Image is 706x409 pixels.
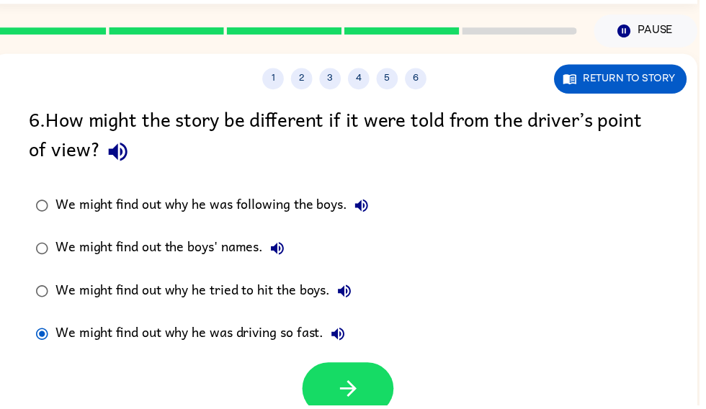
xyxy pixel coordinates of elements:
[560,65,694,94] button: Return to story
[334,279,362,308] button: We might find out why he tried to hit the boys.
[56,236,295,265] div: We might find out the boys' names.
[323,68,344,90] button: 3
[294,68,316,90] button: 2
[56,279,362,308] div: We might find out why he tried to hit the boys.
[351,193,380,222] button: We might find out why he was following the boys.
[266,236,295,265] button: We might find out the boys' names.
[380,68,402,90] button: 5
[30,104,666,171] div: 6 . How might the story be different if it were told from the driver’s point of view?
[409,68,431,90] button: 6
[600,14,705,48] button: Pause
[56,193,380,222] div: We might find out why he was following the boys.
[56,323,356,351] div: We might find out why he was driving so fast.
[265,68,287,90] button: 1
[352,68,373,90] button: 4
[327,323,356,351] button: We might find out why he was driving so fast.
